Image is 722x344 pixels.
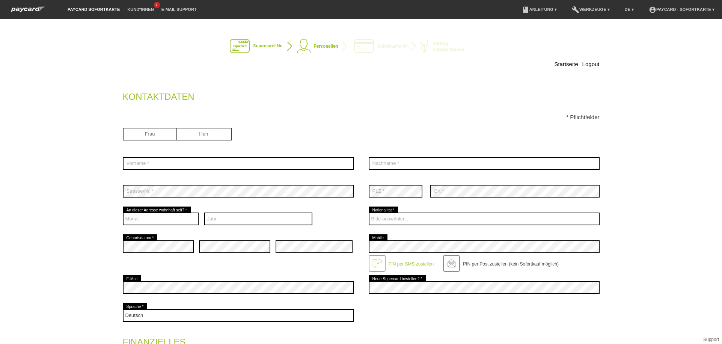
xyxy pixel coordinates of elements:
a: account_circlepaycard - Sofortkarte ▾ [645,7,718,12]
a: E-Mail Support [158,7,200,12]
a: Support [703,337,719,342]
a: Startseite [554,61,578,67]
a: Kund*innen [124,7,157,12]
a: paycard Sofortkarte [64,7,124,12]
a: bookAnleitung ▾ [518,7,561,12]
i: build [572,6,579,14]
p: * Pflichtfelder [123,114,600,120]
label: PIN per SMS zustellen [389,261,434,267]
a: DE ▾ [621,7,638,12]
img: paycard Sofortkarte [8,5,49,13]
a: buildWerkzeuge ▾ [568,7,613,12]
i: account_circle [649,6,656,14]
label: PIN per Post zustellen (kein Sofortkauf möglich) [463,261,559,267]
span: 7 [154,2,160,8]
a: Logout [582,61,600,67]
legend: Kontaktdaten [123,84,600,106]
i: book [522,6,529,14]
a: paycard Sofortkarte [8,9,49,14]
img: instantcard-v2-de-2.png [230,39,493,54]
